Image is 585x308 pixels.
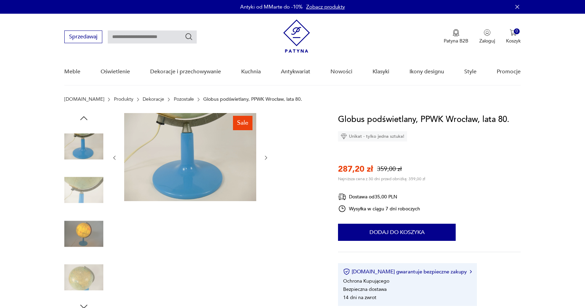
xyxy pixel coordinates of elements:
a: Pozostałe [174,97,194,102]
a: Dekoracje i przechowywanie [150,59,221,85]
p: Najniższa cena z 30 dni przed obniżką: 359,00 zł [338,176,425,182]
p: 359,00 zł [377,165,402,173]
a: Produkty [114,97,133,102]
li: Bezpieczna dostawa [343,286,387,293]
a: Style [464,59,477,85]
li: Ochrona Kupującego [343,278,389,284]
a: Dekoracje [143,97,164,102]
div: 0 [514,28,520,34]
div: Dostawa od 35,00 PLN [338,193,420,201]
img: Zdjęcie produktu Globus podświetlany, PPWK Wrocław, lata 80. [64,258,103,297]
a: Ikona medaluPatyna B2B [444,29,468,44]
button: Sprzedawaj [64,30,102,43]
button: Zaloguj [479,29,495,44]
img: Zdjęcie produktu Globus podświetlany, PPWK Wrocław, lata 80. [64,171,103,210]
img: Ikona medalu [453,29,459,37]
div: Sale [233,116,252,130]
img: Zdjęcie produktu Globus podświetlany, PPWK Wrocław, lata 80. [124,113,256,201]
a: Nowości [330,59,352,85]
a: [DOMAIN_NAME] [64,97,104,102]
img: Ikona certyfikatu [343,268,350,275]
a: Antykwariat [281,59,310,85]
li: 14 dni na zwrot [343,294,376,301]
div: Unikat - tylko jedna sztuka! [338,131,407,141]
a: Klasyki [373,59,389,85]
p: Antyki od MMarte do -10% [240,3,303,10]
p: 287,20 zł [338,163,373,175]
div: Wysyłka w ciągu 7 dni roboczych [338,205,420,213]
img: Zdjęcie produktu Globus podświetlany, PPWK Wrocław, lata 80. [64,127,103,166]
button: 0Koszyk [506,29,521,44]
a: Sprzedawaj [64,35,102,40]
p: Globus podświetlany, PPWK Wrocław, lata 80. [203,97,302,102]
img: Ikona dostawy [338,193,346,201]
p: Zaloguj [479,38,495,44]
a: Promocje [497,59,521,85]
img: Zdjęcie produktu Globus podświetlany, PPWK Wrocław, lata 80. [64,214,103,253]
a: Zobacz produkty [306,3,345,10]
p: Patyna B2B [444,38,468,44]
button: Szukaj [185,33,193,41]
a: Ikony designu [409,59,444,85]
button: [DOMAIN_NAME] gwarantuje bezpieczne zakupy [343,268,471,275]
a: Kuchnia [241,59,261,85]
img: Ikona strzałki w prawo [470,270,472,273]
button: Patyna B2B [444,29,468,44]
img: Ikona diamentu [341,133,347,139]
p: Koszyk [506,38,521,44]
a: Meble [64,59,80,85]
img: Ikona koszyka [510,29,517,36]
a: Oświetlenie [101,59,130,85]
button: Dodaj do koszyka [338,224,456,241]
h1: Globus podświetlany, PPWK Wrocław, lata 80. [338,113,509,126]
img: Patyna - sklep z meblami i dekoracjami vintage [283,20,310,53]
img: Ikonka użytkownika [484,29,491,36]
